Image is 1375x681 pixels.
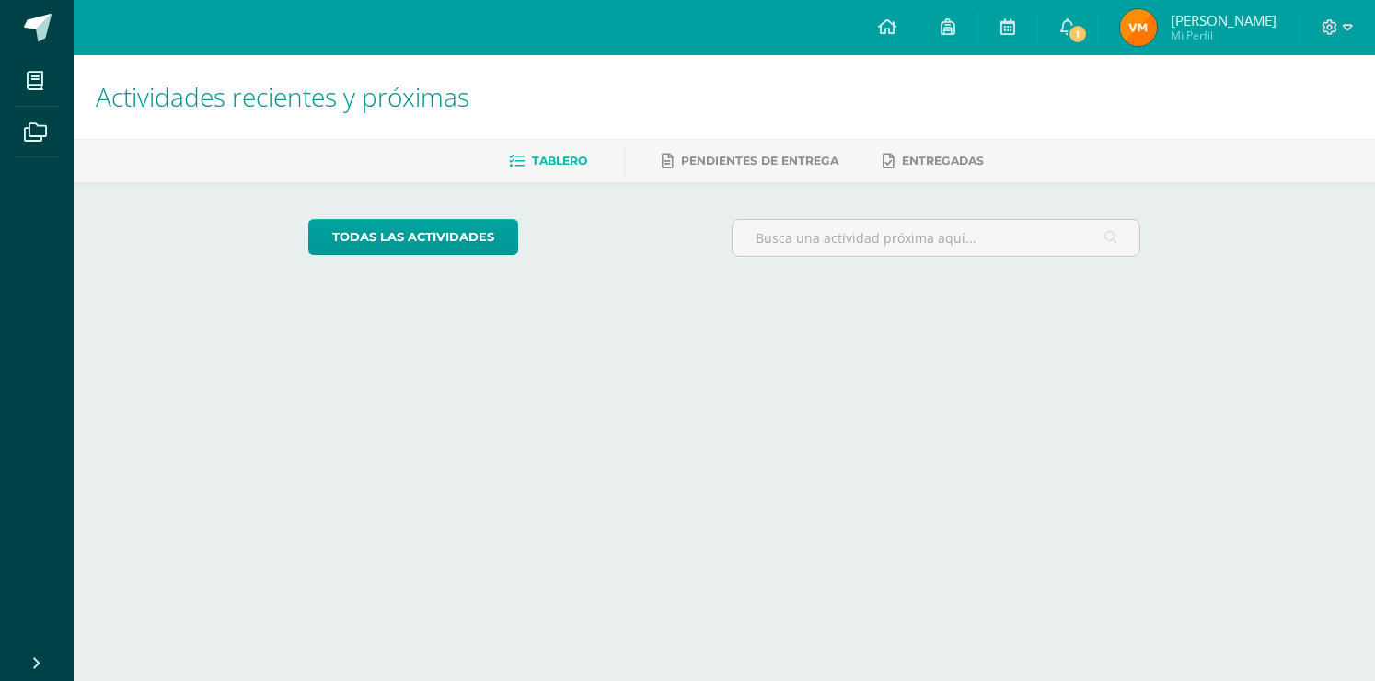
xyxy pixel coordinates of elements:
[532,154,587,167] span: Tablero
[902,154,984,167] span: Entregadas
[883,146,984,176] a: Entregadas
[509,146,587,176] a: Tablero
[308,219,518,255] a: todas las Actividades
[96,79,469,114] span: Actividades recientes y próximas
[1120,9,1157,46] img: 23a45db4e3e8fe665997088d6de0659d.png
[733,220,1140,256] input: Busca una actividad próxima aquí...
[1171,11,1277,29] span: [PERSON_NAME]
[1171,28,1277,43] span: Mi Perfil
[1068,24,1088,44] span: 1
[681,154,838,167] span: Pendientes de entrega
[662,146,838,176] a: Pendientes de entrega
